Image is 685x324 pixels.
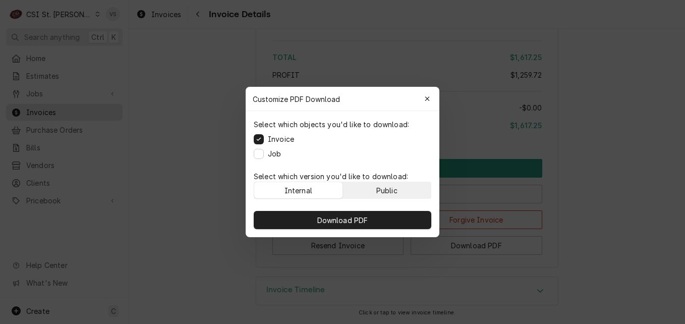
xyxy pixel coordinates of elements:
p: Select which version you'd like to download: [254,171,431,182]
label: Job [268,148,281,159]
div: Customize PDF Download [246,87,439,111]
button: Download PDF [254,211,431,229]
div: Internal [284,185,312,196]
label: Invoice [268,134,294,144]
p: Select which objects you'd like to download: [254,119,409,130]
span: Download PDF [315,215,370,226]
div: Public [376,185,397,196]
